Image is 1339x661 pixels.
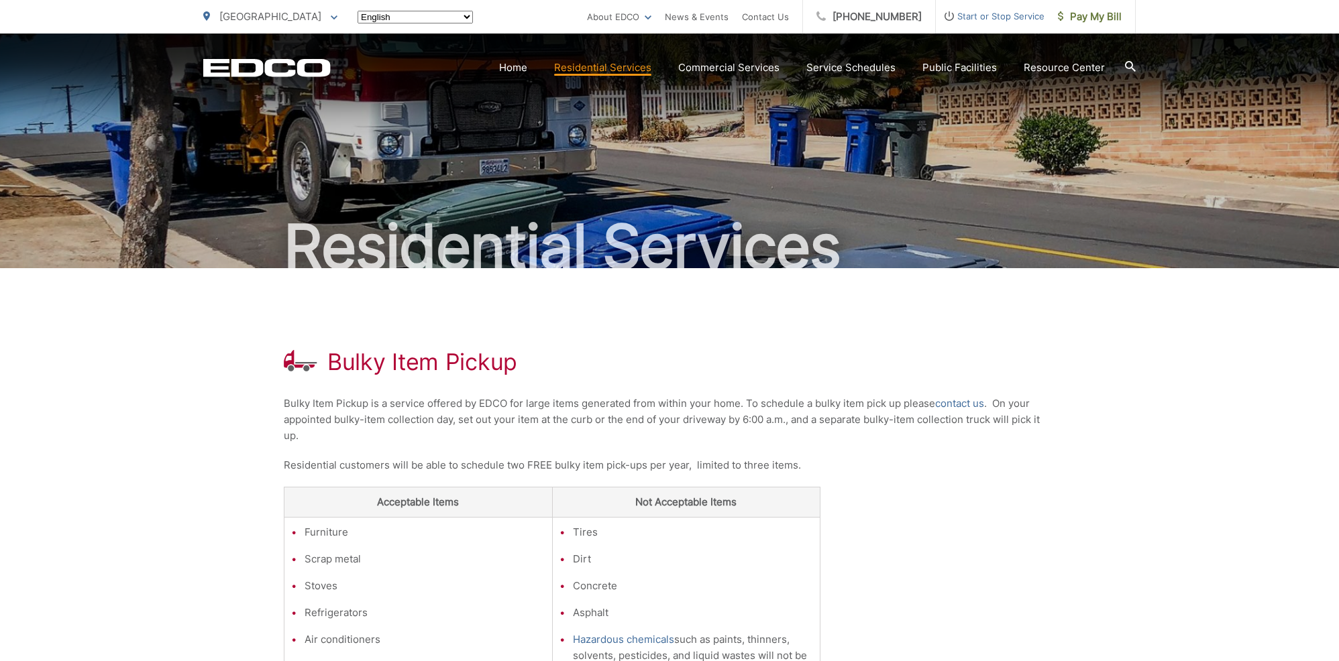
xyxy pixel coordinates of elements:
[284,396,1055,444] p: Bulky Item Pickup is a service offered by EDCO for large items generated from within your home. T...
[327,349,517,375] h1: Bulky Item Pickup
[665,9,729,25] a: News & Events
[554,60,651,76] a: Residential Services
[635,495,737,508] strong: Not Acceptable Items
[1024,60,1105,76] a: Resource Center
[573,578,814,594] li: Concrete
[305,605,545,621] li: Refrigerators
[203,213,1136,280] h2: Residential Services
[305,551,545,567] li: Scrap metal
[806,60,896,76] a: Service Schedules
[587,9,651,25] a: About EDCO
[305,524,545,540] li: Furniture
[573,605,814,621] li: Asphalt
[573,632,674,648] a: Hazardous chemicals
[305,578,545,594] li: Stoves
[499,60,527,76] a: Home
[1058,9,1122,25] span: Pay My Bill
[358,11,473,23] select: Select a language
[678,60,780,76] a: Commercial Services
[742,9,789,25] a: Contact Us
[922,60,997,76] a: Public Facilities
[284,457,1055,473] p: Residential customers will be able to schedule two FREE bulky item pick-ups per year, limited to ...
[935,396,984,412] a: contact us
[573,524,814,540] li: Tires
[305,632,545,648] li: Air conditioners
[203,58,331,77] a: EDCD logo. Return to the homepage.
[377,495,459,508] strong: Acceptable Items
[573,551,814,567] li: Dirt
[219,10,321,23] span: [GEOGRAPHIC_DATA]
